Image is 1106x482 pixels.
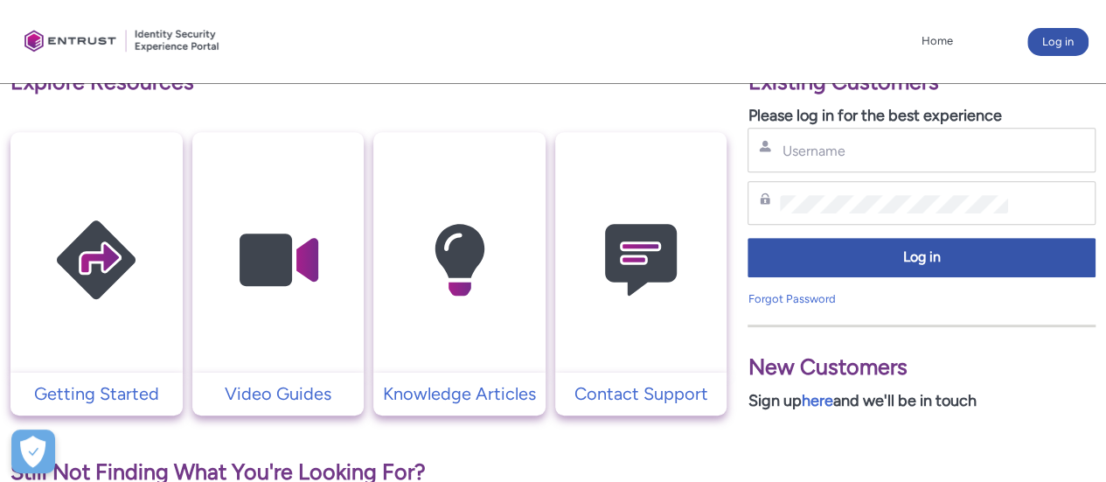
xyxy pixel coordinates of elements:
p: Getting Started [19,381,174,407]
p: Contact Support [564,381,719,407]
input: Username [780,142,1007,160]
img: Video Guides [195,166,361,354]
a: Getting Started [10,381,183,407]
a: here [801,391,832,410]
p: Video Guides [201,381,356,407]
a: Contact Support [555,381,727,407]
p: Knowledge Articles [382,381,537,407]
p: Please log in for the best experience [748,104,1096,128]
p: New Customers [748,351,1096,384]
a: Video Guides [192,381,365,407]
p: Sign up and we'll be in touch [748,389,1096,413]
a: Home [917,28,957,54]
a: Knowledge Articles [373,381,546,407]
div: Cookie Preferences [11,430,55,473]
img: Getting Started [13,166,179,354]
a: Forgot Password [748,292,835,305]
span: Log in [759,248,1084,268]
img: Contact Support [558,166,724,354]
button: Log in [748,238,1096,277]
button: Open Preferences [11,430,55,473]
button: Log in [1027,28,1089,56]
img: Knowledge Articles [376,166,542,354]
